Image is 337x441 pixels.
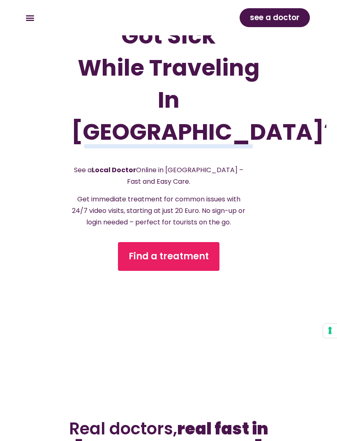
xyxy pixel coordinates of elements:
span: see a doctor [250,11,300,24]
a: see a doctor [240,8,310,27]
span: See a Online in [GEOGRAPHIC_DATA] – Fast and Easy Care. [74,165,243,186]
a: Find a treatment [118,242,219,271]
span: Find a treatment [129,250,209,263]
span: Get immediate treatment for common issues with 24/7 video visits, starting at just 20 Euro. No si... [72,194,245,227]
h1: Got Sick While Traveling In [GEOGRAPHIC_DATA]? [71,20,265,148]
strong: Local Doctor [92,165,136,175]
iframe: Customer reviews powered by Trustpilot [27,350,310,361]
div: Menu Toggle [23,11,37,25]
button: Your consent preferences for tracking technologies [323,324,337,338]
